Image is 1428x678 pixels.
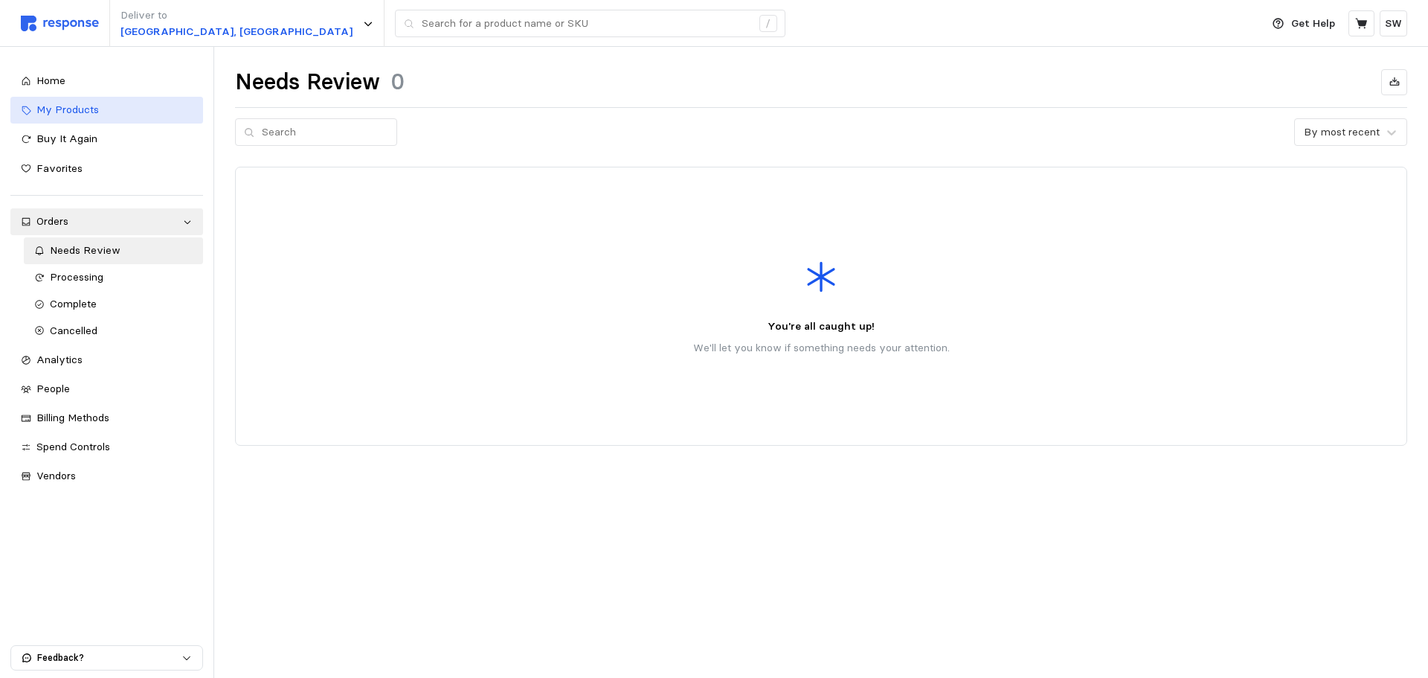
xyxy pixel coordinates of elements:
[1304,124,1380,140] div: By most recent
[24,237,204,264] a: Needs Review
[50,243,120,257] span: Needs Review
[37,651,181,665] p: Feedback?
[36,74,65,87] span: Home
[10,347,203,374] a: Analytics
[10,434,203,461] a: Spend Controls
[10,405,203,432] a: Billing Methods
[11,646,202,670] button: Feedback?
[36,382,70,395] span: People
[36,469,76,482] span: Vendors
[50,324,97,337] span: Cancelled
[50,270,103,284] span: Processing
[262,119,388,146] input: Search
[120,7,353,24] p: Deliver to
[390,68,405,97] h1: 0
[1380,10,1407,36] button: SW
[422,10,751,37] input: Search for a product name or SKU
[21,16,99,31] img: svg%3e
[10,68,203,95] a: Home
[759,15,777,33] div: /
[10,376,203,403] a: People
[10,156,203,182] a: Favorites
[50,297,97,310] span: Complete
[24,318,204,345] a: Cancelled
[24,264,204,291] a: Processing
[693,340,950,356] p: We'll let you know if something needs your attention.
[1264,10,1344,38] button: Get Help
[1385,16,1402,32] p: SW
[36,411,109,424] span: Billing Methods
[36,214,177,230] div: Orders
[1291,16,1335,32] p: Get Help
[36,103,99,116] span: My Products
[10,463,203,490] a: Vendors
[36,132,97,145] span: Buy It Again
[36,161,83,175] span: Favorites
[10,126,203,153] a: Buy It Again
[235,68,380,97] h1: Needs Review
[120,24,353,40] p: [GEOGRAPHIC_DATA], [GEOGRAPHIC_DATA]
[768,319,875,335] p: You're all caught up!
[36,353,83,366] span: Analytics
[24,291,204,318] a: Complete
[36,440,110,453] span: Spend Controls
[10,208,203,235] a: Orders
[10,97,203,124] a: My Products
